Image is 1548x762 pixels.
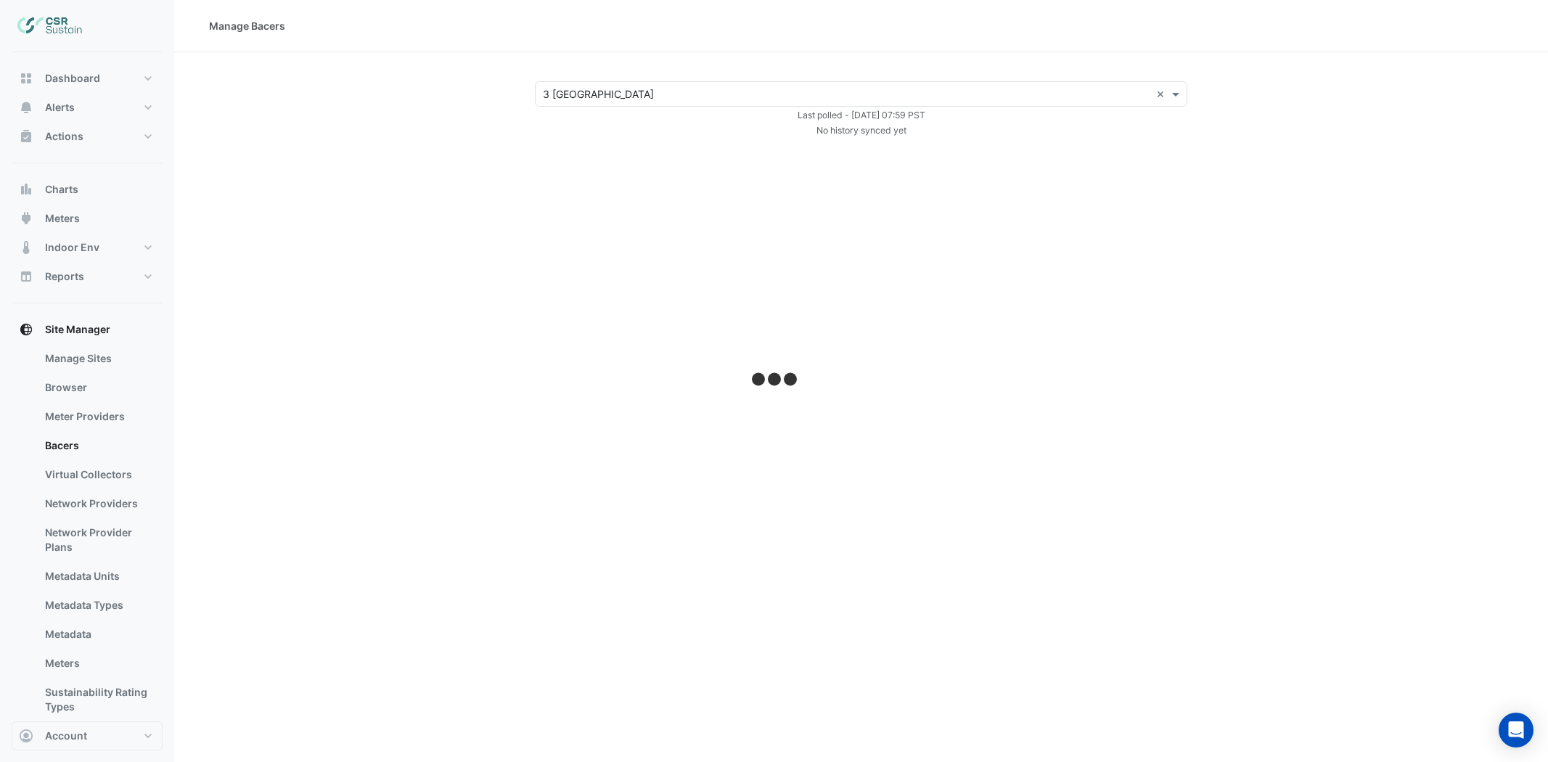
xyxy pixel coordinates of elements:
button: Account [12,721,163,750]
a: Sustainability Rating Types [33,678,163,721]
span: Indoor Env [45,240,99,255]
button: Alerts [12,93,163,122]
div: Site Manager [12,344,163,727]
button: Indoor Env [12,233,163,262]
button: Actions [12,122,163,151]
span: Meters [45,211,80,226]
span: Alerts [45,100,75,115]
a: Meters [33,649,163,678]
button: Reports [12,262,163,291]
span: Charts [45,182,78,197]
app-icon: Actions [19,129,33,144]
app-icon: Meters [19,211,33,226]
app-icon: Site Manager [19,322,33,337]
app-icon: Alerts [19,100,33,115]
a: Virtual Collectors [33,460,163,489]
a: Metadata [33,620,163,649]
a: Metadata Units [33,562,163,591]
small: Fri 29-Aug-2025 00:59 BST [798,110,925,120]
span: Clear [1156,86,1168,102]
button: Dashboard [12,64,163,93]
button: Meters [12,204,163,233]
span: Dashboard [45,71,100,86]
span: Actions [45,129,83,144]
div: Open Intercom Messenger [1499,713,1533,747]
span: Reports [45,269,84,284]
img: Company Logo [17,12,83,41]
button: Charts [12,175,163,204]
button: Site Manager [12,315,163,344]
app-icon: Dashboard [19,71,33,86]
app-icon: Charts [19,182,33,197]
span: Account [45,729,87,743]
app-icon: Indoor Env [19,240,33,255]
a: Meter Providers [33,402,163,431]
a: Network Provider Plans [33,518,163,562]
app-icon: Reports [19,269,33,284]
small: No history synced yet [816,125,906,136]
a: Manage Sites [33,344,163,373]
a: Network Providers [33,489,163,518]
a: Bacers [33,431,163,460]
a: Metadata Types [33,591,163,620]
a: Browser [33,373,163,402]
span: Site Manager [45,322,110,337]
div: Manage Bacers [209,18,285,33]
